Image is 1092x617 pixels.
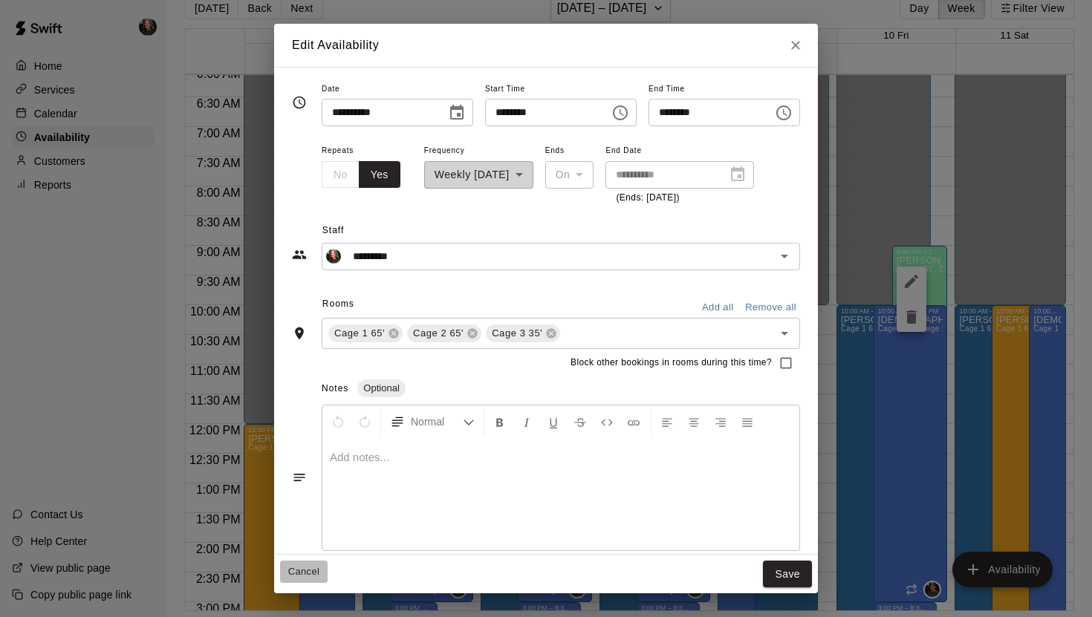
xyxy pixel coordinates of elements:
button: Add all [694,296,741,319]
button: Choose time, selected time is 9:00 AM [605,98,635,128]
button: Insert Link [621,408,646,435]
button: Save [763,561,812,588]
span: End Date [605,141,754,161]
button: Format Bold [487,408,513,435]
button: Format Strikethrough [568,408,593,435]
button: Right Align [708,408,733,435]
div: outlined button group [322,161,400,189]
button: Insert Code [594,408,620,435]
div: Cage 1 65' [328,324,403,342]
button: Redo [352,408,377,435]
span: Rooms [322,298,354,309]
span: Ends [545,141,594,161]
div: Cage 3 35' [486,324,560,342]
span: Block other bookings in rooms during this time? [571,356,772,370]
p: (Ends: [DATE]) [616,191,744,206]
svg: Rooms [292,326,307,341]
span: End Time [649,79,800,99]
span: Cage 3 35' [486,326,548,341]
span: Optional [357,382,405,394]
button: Close [782,32,809,59]
button: Format Underline [541,408,566,435]
span: Repeats [322,141,412,161]
button: Cancel [280,561,328,584]
button: Undo [325,408,351,435]
button: Choose date, selected date is Oct 10, 2025 [442,98,472,128]
span: Start Time [485,79,637,99]
h6: Edit Availability [292,36,379,55]
svg: Staff [292,247,307,262]
span: Staff [322,219,800,243]
span: Normal [411,414,463,429]
img: AJ Seagle [326,249,341,264]
button: Justify Align [735,408,760,435]
div: On [545,161,594,189]
span: Cage 1 65' [328,326,391,341]
button: Left Align [654,408,680,435]
button: Yes [359,161,400,189]
span: Cage 2 65' [407,326,469,341]
button: Open [774,323,795,344]
span: Frequency [424,141,533,161]
button: Formatting Options [384,408,481,435]
span: Notes [322,383,348,394]
svg: Timing [292,95,307,110]
div: Cage 2 65' [407,324,481,342]
svg: Notes [292,470,307,485]
button: Choose time, selected time is 1:00 PM [769,98,799,128]
button: Format Italics [514,408,539,435]
button: Open [774,246,795,267]
span: Date [322,79,473,99]
button: Remove all [741,296,800,319]
button: Center Align [681,408,706,435]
